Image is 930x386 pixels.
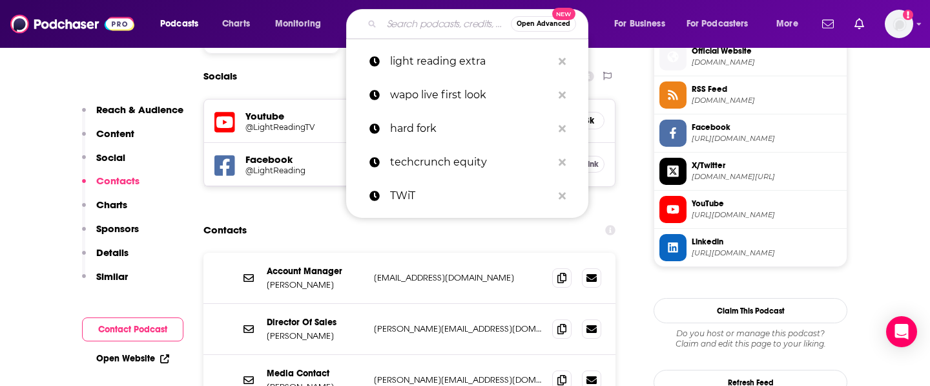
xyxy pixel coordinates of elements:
[82,270,128,294] button: Similar
[346,179,588,213] a: TWiT
[346,45,588,78] a: light reading extra
[266,14,338,34] button: open menu
[203,64,237,89] h2: Socials
[160,15,198,33] span: Podcasts
[151,14,215,34] button: open menu
[267,368,364,379] p: Media Contact
[885,10,913,38] button: Show profile menu
[614,15,665,33] span: For Business
[390,112,552,145] p: hard fork
[692,45,842,57] span: Official Website
[659,196,842,223] a: YouTube[URL][DOMAIN_NAME]
[654,328,847,339] span: Do you host or manage this podcast?
[390,45,552,78] p: light reading extra
[692,198,842,209] span: YouTube
[382,14,511,34] input: Search podcasts, credits, & more...
[374,323,542,334] p: [PERSON_NAME][EMAIL_ADDRESS][DOMAIN_NAME]
[96,103,183,116] p: Reach & Audience
[203,218,247,242] h2: Contacts
[82,198,127,222] button: Charts
[358,9,601,39] div: Search podcasts, credits, & more...
[275,15,321,33] span: Monitoring
[222,15,250,33] span: Charts
[692,172,842,182] span: twitter.com/Light_Reading
[659,43,842,70] a: Official Website[DOMAIN_NAME]
[584,159,599,169] span: Link
[374,374,542,385] p: [PERSON_NAME][EMAIL_ADDRESS][DOMAIN_NAME]
[552,8,575,20] span: New
[692,210,842,220] span: https://www.youtube.com/@LightReadingTV
[659,158,842,185] a: X/Twitter[DOMAIN_NAME][URL]
[678,14,767,34] button: open menu
[390,78,552,112] p: wapo live first look
[605,14,681,34] button: open menu
[245,110,352,122] h5: Youtube
[82,127,134,151] button: Content
[692,58,842,67] span: lightreading.com
[96,353,169,364] a: Open Website
[214,14,258,34] a: Charts
[692,236,842,248] span: Linkedin
[692,122,842,133] span: Facebook
[96,198,127,211] p: Charts
[390,145,552,179] p: techcrunch equity
[579,115,594,126] h5: 23k
[267,330,364,341] p: [PERSON_NAME]
[96,246,129,259] p: Details
[96,175,139,187] p: Contacts
[654,298,847,323] button: Claim This Podcast
[390,179,552,213] p: TWiT
[692,134,842,144] span: https://www.facebook.com/LightReading
[517,21,570,27] span: Open Advanced
[346,78,588,112] a: wapo live first look
[886,316,917,347] div: Open Intercom Messenger
[687,15,749,33] span: For Podcasters
[267,317,364,328] p: Director Of Sales
[903,10,913,20] svg: Add a profile image
[346,112,588,145] a: hard fork
[82,317,183,341] button: Contact Podcast
[659,234,842,261] a: Linkedin[URL][DOMAIN_NAME]
[82,175,139,198] button: Contacts
[82,103,183,127] button: Reach & Audience
[692,96,842,105] span: feeds.acast.com
[659,120,842,147] a: Facebook[URL][DOMAIN_NAME]
[692,160,842,171] span: X/Twitter
[692,83,842,95] span: RSS Feed
[885,10,913,38] img: User Profile
[692,248,842,258] span: https://www.linkedin.com/company/light-reading/
[82,246,129,270] button: Details
[96,222,139,235] p: Sponsors
[267,266,364,277] p: Account Manager
[885,10,913,38] span: Logged in as cmand-c
[659,81,842,109] a: RSS Feed[DOMAIN_NAME]
[817,13,839,35] a: Show notifications dropdown
[245,153,352,166] h5: Facebook
[374,272,542,283] p: [EMAIL_ADDRESS][DOMAIN_NAME]
[10,12,134,36] img: Podchaser - Follow, Share and Rate Podcasts
[654,328,847,349] div: Claim and edit this page to your liking.
[96,270,128,283] p: Similar
[96,151,125,164] p: Social
[767,14,814,34] button: open menu
[245,122,352,132] a: @LightReadingTV
[776,15,798,33] span: More
[82,151,125,175] button: Social
[82,222,139,246] button: Sponsors
[346,145,588,179] a: techcrunch equity
[96,127,134,140] p: Content
[849,13,869,35] a: Show notifications dropdown
[267,279,364,290] p: [PERSON_NAME]
[511,16,576,32] button: Open AdvancedNew
[245,166,352,175] a: @LightReading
